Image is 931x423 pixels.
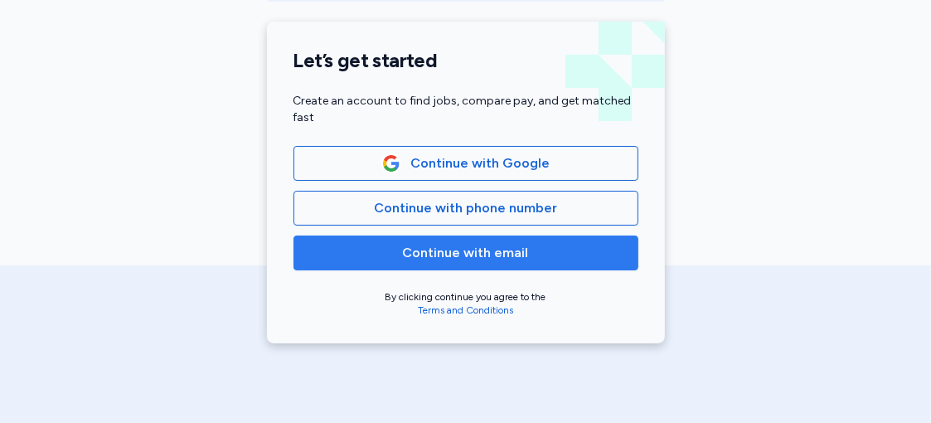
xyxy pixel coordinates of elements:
div: Create an account to find jobs, compare pay, and get matched fast [293,93,638,126]
button: Google LogoContinue with Google [293,146,638,181]
span: Continue with Google [411,153,550,173]
h1: Let’s get started [293,48,638,73]
img: Google Logo [382,154,400,173]
span: Continue with phone number [374,198,557,218]
button: Continue with email [293,236,638,270]
button: Continue with phone number [293,191,638,226]
a: Terms and Conditions [418,304,513,316]
div: By clicking continue you agree to the [293,290,638,317]
span: Continue with email [403,243,529,263]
